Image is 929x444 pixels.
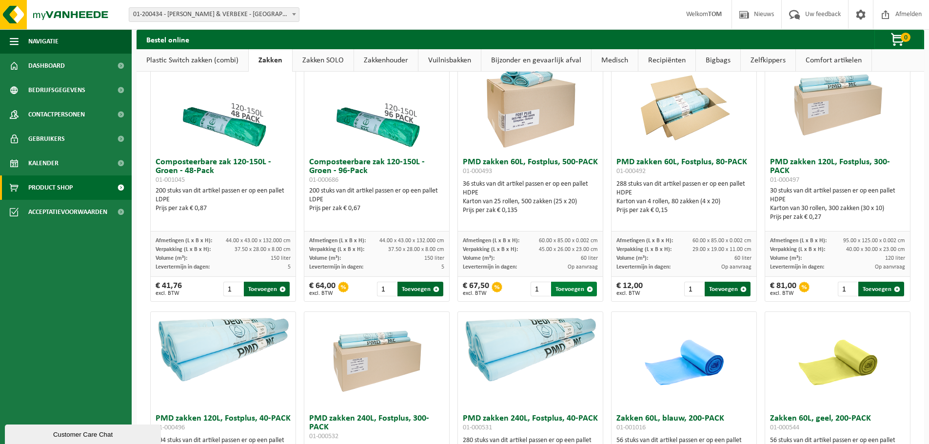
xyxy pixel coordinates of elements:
[458,312,603,385] img: 01-000531
[28,102,85,127] span: Contactpersonen
[129,7,299,22] span: 01-200434 - VULSTEKE & VERBEKE - POPERINGE
[789,312,887,409] img: 01-000544
[418,49,481,72] a: Vuilnisbakken
[885,255,905,261] span: 120 liter
[223,282,243,296] input: 1
[175,56,272,153] img: 01-001045
[388,247,444,252] span: 37.50 x 28.00 x 8.00 cm
[5,423,163,444] iframe: chat widget
[156,158,291,184] h3: Composteerbare zak 120-150L - Groen - 48-Pack
[328,56,426,153] img: 01-000686
[770,414,905,434] h3: Zakken 60L, geel, 200-PACK
[696,49,740,72] a: Bigbags
[156,187,291,213] div: 200 stuks van dit artikel passen er op een pallet
[137,30,199,49] h2: Bestel online
[858,282,904,296] button: Toevoegen
[463,168,492,175] span: 01-000493
[874,30,923,49] button: 0
[28,175,73,200] span: Product Shop
[309,264,363,270] span: Levertermijn in dagen:
[156,255,187,261] span: Volume (m³):
[551,282,597,296] button: Toevoegen
[635,312,733,409] img: 01-001016
[309,255,341,261] span: Volume (m³):
[616,424,646,431] span: 01-001016
[379,238,444,244] span: 44.00 x 43.00 x 132.000 cm
[616,290,643,296] span: excl. BTW
[770,290,796,296] span: excl. BTW
[616,238,673,244] span: Afmetingen (L x B x H):
[156,264,210,270] span: Levertermijn in dagen:
[293,49,354,72] a: Zakken SOLO
[796,49,871,72] a: Comfort artikelen
[770,187,905,222] div: 30 stuks van dit artikel passen er op een pallet
[137,49,248,72] a: Plastic Switch zakken (combi)
[721,264,751,270] span: Op aanvraag
[309,247,364,252] span: Verpakking (L x B x H):
[463,290,489,296] span: excl. BTW
[309,158,444,184] h3: Composteerbare zak 120-150L - Groen - 96-Pack
[156,238,212,244] span: Afmetingen (L x B x H):
[28,78,85,102] span: Bedrijfsgegevens
[770,255,802,261] span: Volume (m³):
[770,204,905,213] div: Karton van 30 rollen, 300 zakken (30 x 10)
[539,238,598,244] span: 60.00 x 85.00 x 0.002 cm
[635,56,733,153] img: 01-000492
[789,56,887,153] img: 01-000497
[463,238,519,244] span: Afmetingen (L x B x H):
[354,49,418,72] a: Zakkenhouder
[734,255,751,261] span: 60 liter
[539,247,598,252] span: 45.00 x 26.00 x 23.00 cm
[463,282,489,296] div: € 67,50
[581,255,598,261] span: 60 liter
[705,282,751,296] button: Toevoegen
[244,282,290,296] button: Toevoegen
[156,204,291,213] div: Prijs per zak € 0,87
[770,264,824,270] span: Levertermijn in dagen:
[463,255,494,261] span: Volume (m³):
[616,247,672,252] span: Verpakking (L x B x H):
[463,206,598,215] div: Prijs per zak € 0,135
[843,238,905,244] span: 95.00 x 125.00 x 0.002 cm
[28,29,59,54] span: Navigatie
[901,33,910,42] span: 0
[463,197,598,206] div: Karton van 25 rollen, 500 zakken (25 x 20)
[309,282,336,296] div: € 64,00
[770,282,796,296] div: € 81,00
[638,49,695,72] a: Recipiënten
[235,247,291,252] span: 37.50 x 28.00 x 8.00 cm
[28,151,59,175] span: Kalender
[328,312,426,409] img: 01-000532
[616,282,643,296] div: € 12,00
[309,176,338,184] span: 01-000686
[482,56,579,153] img: 01-000493
[741,49,795,72] a: Zelfkippers
[770,238,827,244] span: Afmetingen (L x B x H):
[28,127,65,151] span: Gebruikers
[770,195,905,204] div: HDPE
[28,200,107,224] span: Acceptatievoorwaarden
[151,312,296,385] img: 01-000496
[463,424,492,431] span: 01-000531
[481,49,591,72] a: Bijzonder en gevaarlijk afval
[463,414,598,434] h3: PMD zakken 240L, Fostplus, 40-PACK
[271,255,291,261] span: 150 liter
[156,176,185,184] span: 01-001045
[616,197,751,206] div: Karton van 4 rollen, 80 zakken (4 x 20)
[463,247,518,252] span: Verpakking (L x B x H):
[616,255,648,261] span: Volume (m³):
[156,424,185,431] span: 01-000496
[692,247,751,252] span: 29.00 x 19.00 x 11.00 cm
[226,238,291,244] span: 44.00 x 43.00 x 132.000 cm
[156,247,211,252] span: Verpakking (L x B x H):
[309,414,444,441] h3: PMD zakken 240L, Fostplus, 300-PACK
[377,282,397,296] input: 1
[770,158,905,184] h3: PMD zakken 120L, Fostplus, 300-PACK
[309,290,336,296] span: excl. BTW
[616,206,751,215] div: Prijs per zak € 0,15
[692,238,751,244] span: 60.00 x 85.00 x 0.002 cm
[838,282,858,296] input: 1
[288,264,291,270] span: 5
[616,189,751,197] div: HDPE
